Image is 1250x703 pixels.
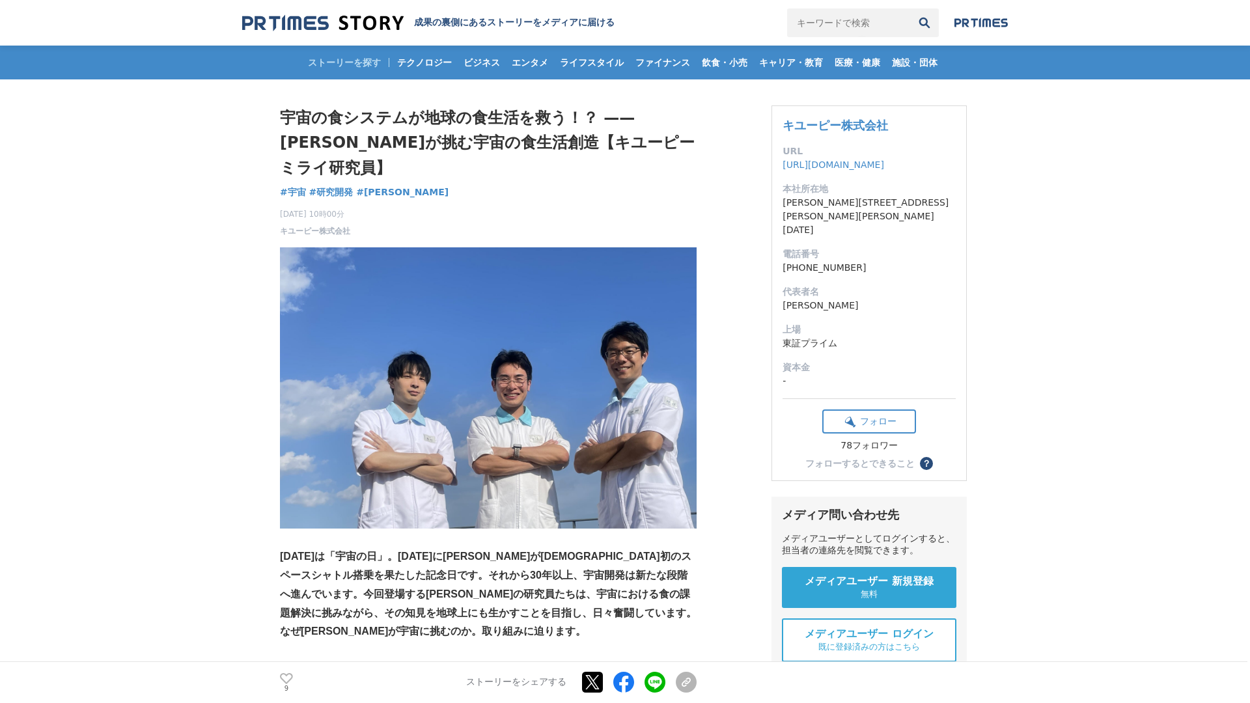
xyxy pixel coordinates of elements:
[783,299,956,312] dd: [PERSON_NAME]
[787,8,910,37] input: キーワードで検索
[783,159,884,170] a: [URL][DOMAIN_NAME]
[829,46,885,79] a: 医療・健康
[782,507,956,523] div: メディア問い合わせ先
[783,118,888,132] a: キユーピー株式会社
[242,14,615,32] a: 成果の裏側にあるストーリーをメディアに届ける 成果の裏側にあるストーリーをメディアに届ける
[280,660,697,679] p: 研究員プロフィール（写真左から）
[783,374,956,388] dd: -
[242,14,404,32] img: 成果の裏側にあるストーリーをメディアに届ける
[783,323,956,337] dt: 上場
[783,196,956,237] dd: [PERSON_NAME][STREET_ADDRESS][PERSON_NAME][PERSON_NAME][DATE]
[783,337,956,350] dd: 東証プライム
[697,57,753,68] span: 飲食・小売
[783,247,956,261] dt: 電話番号
[782,618,956,662] a: メディアユーザー ログイン 既に登録済みの方はこちら
[783,261,956,275] dd: [PHONE_NUMBER]
[805,575,934,588] span: メディアユーザー 新規登録
[280,551,697,637] strong: [DATE]は「宇宙の日」。[DATE]に[PERSON_NAME]が[DEMOGRAPHIC_DATA]初のスペースシャトル搭乗を果たした記念日です。それから30年以上、宇宙開発は新たな段階へ...
[782,533,956,557] div: メディアユーザーとしてログインすると、担当者の連絡先を閲覧できます。
[356,186,449,198] span: #[PERSON_NAME]
[280,208,350,220] span: [DATE] 10時00分
[697,46,753,79] a: 飲食・小売
[280,105,697,180] h1: 宇宙の食システムが地球の食生活を救う！？ —— [PERSON_NAME]が挑む宇宙の食生活創造【キユーピー ミライ研究員】
[783,361,956,374] dt: 資本金
[783,182,956,196] dt: 本社所在地
[555,57,629,68] span: ライフスタイル
[309,186,354,199] a: #研究開発
[822,409,916,434] button: フォロー
[829,57,885,68] span: 医療・健康
[782,567,956,608] a: メディアユーザー 新規登録 無料
[783,285,956,299] dt: 代表者名
[630,57,695,68] span: ファイナンス
[954,18,1008,28] img: prtimes
[309,186,354,198] span: #研究開発
[861,588,878,600] span: 無料
[280,186,306,199] a: #宇宙
[822,440,916,452] div: 78フォロワー
[458,57,505,68] span: ビジネス
[630,46,695,79] a: ファイナンス
[280,186,306,198] span: #宇宙
[555,46,629,79] a: ライフスタイル
[280,247,697,529] img: thumbnail_24e871d0-83d7-11f0-81ba-bfccc2c5b4a3.jpg
[507,46,553,79] a: エンタメ
[805,627,934,641] span: メディアユーザー ログイン
[392,57,457,68] span: テクノロジー
[754,46,828,79] a: キャリア・教育
[887,57,943,68] span: 施設・団体
[414,17,615,29] h2: 成果の裏側にあるストーリーをメディアに届ける
[754,57,828,68] span: キャリア・教育
[783,145,956,158] dt: URL
[280,225,350,237] a: キユーピー株式会社
[507,57,553,68] span: エンタメ
[356,186,449,199] a: #[PERSON_NAME]
[920,457,933,470] button: ？
[818,641,920,653] span: 既に登録済みの方はこちら
[392,46,457,79] a: テクノロジー
[910,8,939,37] button: 検索
[280,685,293,692] p: 9
[466,677,566,689] p: ストーリーをシェアする
[458,46,505,79] a: ビジネス
[922,459,931,468] span: ？
[887,46,943,79] a: 施設・団体
[805,459,915,468] div: フォローするとできること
